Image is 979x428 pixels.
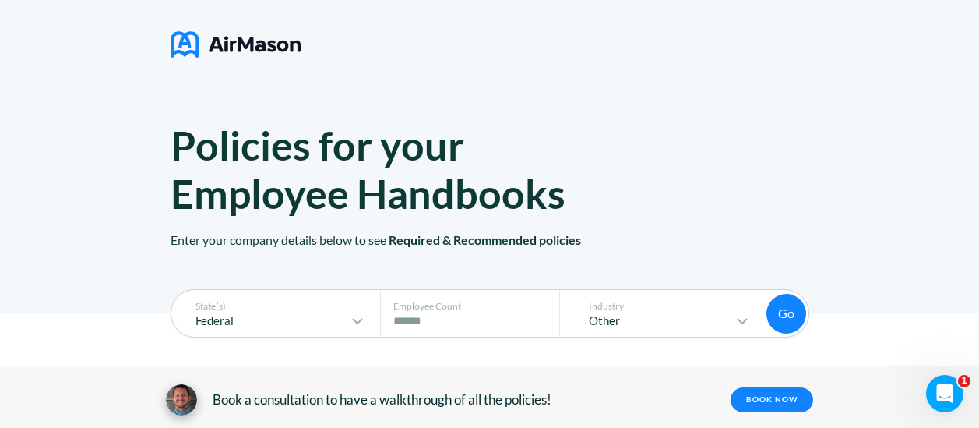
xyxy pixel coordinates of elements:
iframe: Intercom live chat [926,375,963,412]
p: State(s) [180,301,367,312]
button: Go [766,294,806,334]
a: BOOK NOW [731,387,813,412]
span: 1 [958,375,970,387]
img: logo [171,25,301,64]
span: Book a consultation to have a walkthrough of all the policies! [213,392,551,408]
h1: Policies for your Employee Handbooks [171,121,627,218]
span: Required & Recommended policies [389,232,581,247]
p: Other [573,314,733,327]
p: Enter your company details below to see [171,218,809,313]
p: Federal [180,314,348,327]
p: Employee Count [393,301,555,312]
p: Industry [573,301,752,312]
img: avatar [166,384,197,416]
